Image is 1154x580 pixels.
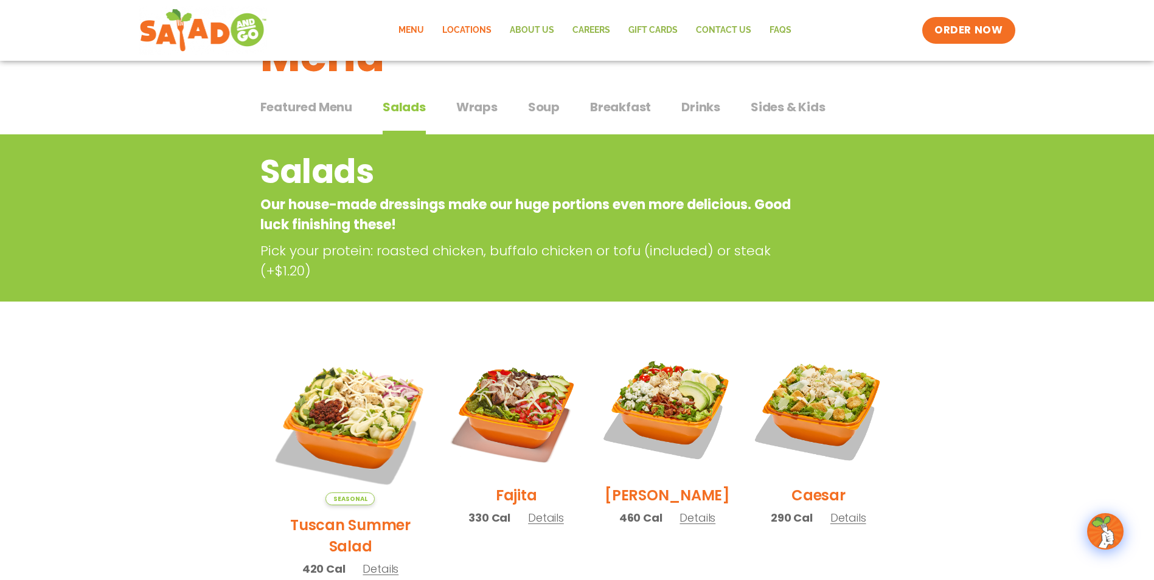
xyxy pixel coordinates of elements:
span: 330 Cal [468,509,510,526]
span: Details [528,510,564,525]
span: Drinks [681,98,720,116]
img: wpChatIcon [1088,514,1122,548]
span: 460 Cal [619,509,662,526]
a: Careers [563,16,619,44]
h2: Fajita [496,485,537,506]
img: Product photo for Fajita Salad [450,343,582,475]
p: Our house-made dressings make our huge portions even more delicious. Good luck finishing these! [260,195,796,235]
a: ORDER NOW [922,17,1015,44]
span: Salads [383,98,426,116]
span: Soup [528,98,560,116]
nav: Menu [389,16,801,44]
h2: Tuscan Summer Salad [269,514,432,557]
span: Breakfast [590,98,651,116]
img: new-SAG-logo-768×292 [139,6,268,55]
img: Product photo for Caesar Salad [752,343,885,475]
a: GIFT CARDS [619,16,687,44]
span: 290 Cal [771,509,813,526]
span: ORDER NOW [934,23,1003,38]
img: Product photo for Cobb Salad [601,343,734,475]
h2: Salads [260,147,796,196]
span: Details [680,510,715,525]
img: Product photo for Tuscan Summer Salad [269,343,432,505]
span: Wraps [456,98,498,116]
span: Details [363,561,398,576]
a: Contact Us [687,16,760,44]
span: 420 Cal [302,561,346,577]
a: About Us [501,16,563,44]
p: Pick your protein: roasted chicken, buffalo chicken or tofu (included) or steak (+$1.20) [260,241,802,281]
h2: [PERSON_NAME] [605,485,730,506]
a: Locations [433,16,501,44]
span: Featured Menu [260,98,352,116]
h2: Caesar [791,485,846,506]
div: Tabbed content [260,94,894,135]
span: Seasonal [325,492,375,505]
span: Details [830,510,866,525]
a: Menu [389,16,433,44]
a: FAQs [760,16,801,44]
span: Sides & Kids [751,98,826,116]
